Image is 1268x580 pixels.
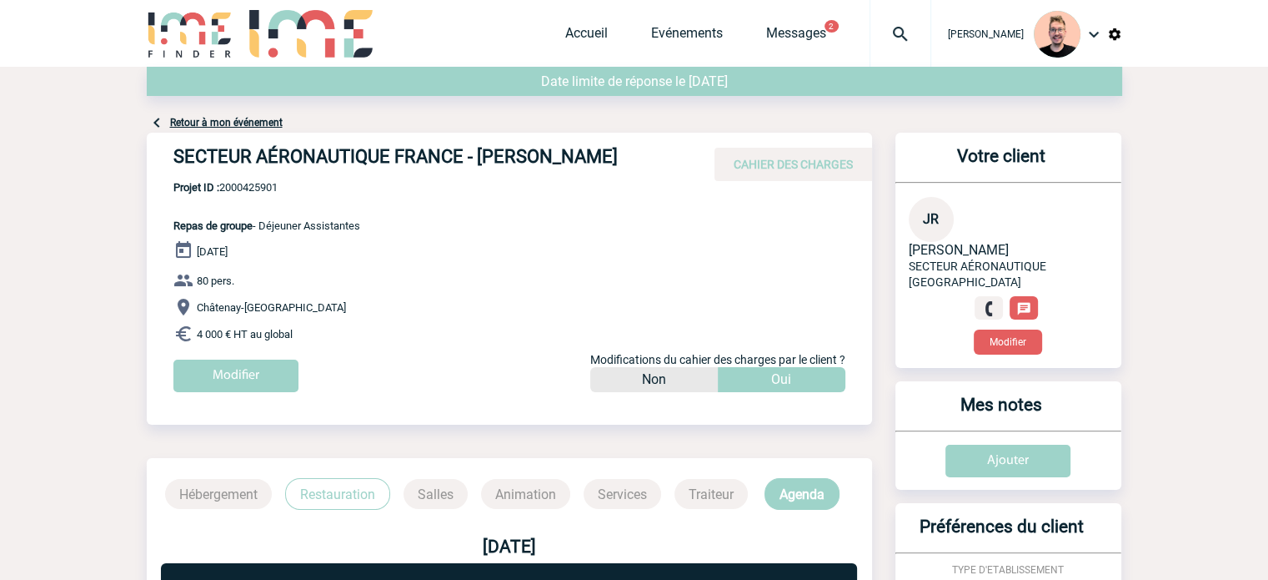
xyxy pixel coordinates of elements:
[285,478,390,510] p: Restauration
[165,479,272,509] p: Hébergement
[170,117,283,129] a: Retour à mon événement
[909,242,1009,258] span: [PERSON_NAME]
[974,330,1042,355] button: Modifier
[902,517,1101,552] h3: Préférences du client
[541,73,728,89] span: Date limite de réponse le [DATE]
[771,367,791,392] p: Oui
[173,360,298,392] input: Modifier
[483,537,536,557] b: [DATE]
[481,479,570,509] p: Animation
[909,260,1046,289] span: SECTEUR AÉRONAUTIQUE [GEOGRAPHIC_DATA]
[824,20,839,33] button: 2
[197,301,346,314] span: Châtenay-[GEOGRAPHIC_DATA]
[403,479,468,509] p: Salles
[173,219,253,232] span: Repas de groupe
[147,10,233,58] img: IME-Finder
[945,445,1070,477] input: Ajouter
[923,211,939,227] span: JR
[590,353,845,366] span: Modifications du cahier des charges par le client ?
[584,479,661,509] p: Services
[651,25,723,48] a: Evénements
[1016,301,1031,316] img: chat-24-px-w.png
[674,479,748,509] p: Traiteur
[1034,11,1080,58] img: 129741-1.png
[642,367,666,392] p: Non
[173,146,674,174] h4: SECTEUR AÉRONAUTIQUE FRANCE - [PERSON_NAME]
[766,25,826,48] a: Messages
[764,478,839,510] p: Agenda
[173,181,360,194] span: 2000425901
[173,219,360,232] span: - Déjeuner Assistantes
[173,181,219,194] b: Projet ID :
[565,25,608,48] a: Accueil
[197,275,234,287] span: 80 pers.
[734,158,853,171] span: CAHIER DES CHARGES
[902,146,1101,182] h3: Votre client
[197,328,293,340] span: 4 000 € HT au global
[948,28,1024,40] span: [PERSON_NAME]
[902,395,1101,431] h3: Mes notes
[197,245,228,258] span: [DATE]
[981,301,996,316] img: fixe.png
[952,564,1064,576] span: TYPE D'ETABLISSEMENT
